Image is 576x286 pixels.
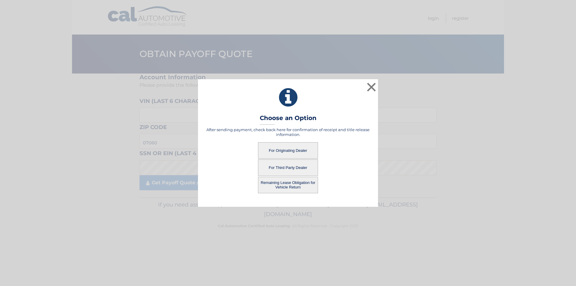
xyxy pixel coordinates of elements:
[258,177,318,193] button: Remaining Lease Obligation for Vehicle Return
[258,142,318,159] button: For Originating Dealer
[365,81,377,93] button: ×
[258,159,318,176] button: For Third Party Dealer
[205,127,370,137] h5: After sending payment, check back here for confirmation of receipt and title release information.
[260,114,316,125] h3: Choose an Option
